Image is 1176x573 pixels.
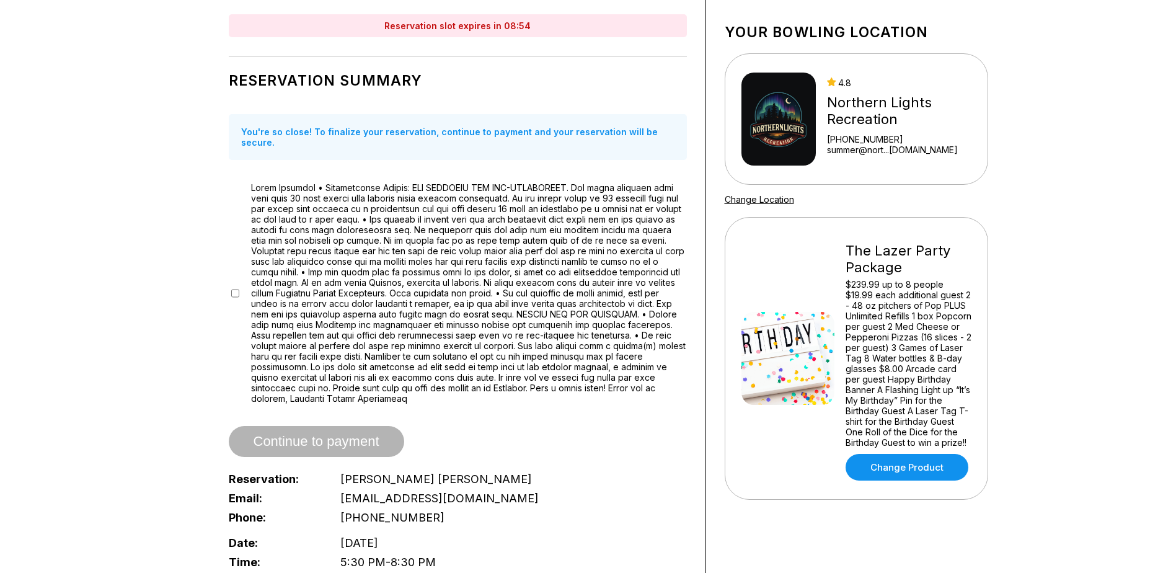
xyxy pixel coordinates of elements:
[340,473,532,486] span: [PERSON_NAME] [PERSON_NAME]
[725,194,794,205] a: Change Location
[846,454,968,481] a: Change Product
[229,72,687,89] h1: Reservation Summary
[827,144,971,155] a: summer@nort...[DOMAIN_NAME]
[827,78,971,88] div: 4.8
[340,556,436,569] span: 5:30 PM - 8:30 PM
[229,14,687,37] div: Reservation slot expires in 08:54
[827,94,971,128] div: Northern Lights Recreation
[340,492,539,505] span: [EMAIL_ADDRESS][DOMAIN_NAME]
[229,556,321,569] span: Time:
[741,312,834,405] img: The Lazer Party Package
[229,492,321,505] span: Email:
[741,73,816,166] img: Northern Lights Recreation
[340,511,444,524] span: [PHONE_NUMBER]
[251,182,687,404] label: Lorem Ipsumdol • Sitametconse Adipis: ELI SEDDOEIU TEM INC-UTLABOREET. Dol magna aliquaen admi ve...
[229,536,321,549] span: Date:
[846,279,971,448] div: $239.99 up to 8 people $19.99 each additional guest 2 - 48 oz pitchers of Pop PLUS Unlimited Refi...
[846,242,971,276] div: The Lazer Party Package
[229,511,321,524] span: Phone:
[229,473,321,486] span: Reservation:
[229,114,687,160] div: You're so close! To finalize your reservation, continue to payment and your reservation will be s...
[725,24,988,41] h1: Your bowling location
[827,134,971,144] div: [PHONE_NUMBER]
[340,536,378,549] span: [DATE]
